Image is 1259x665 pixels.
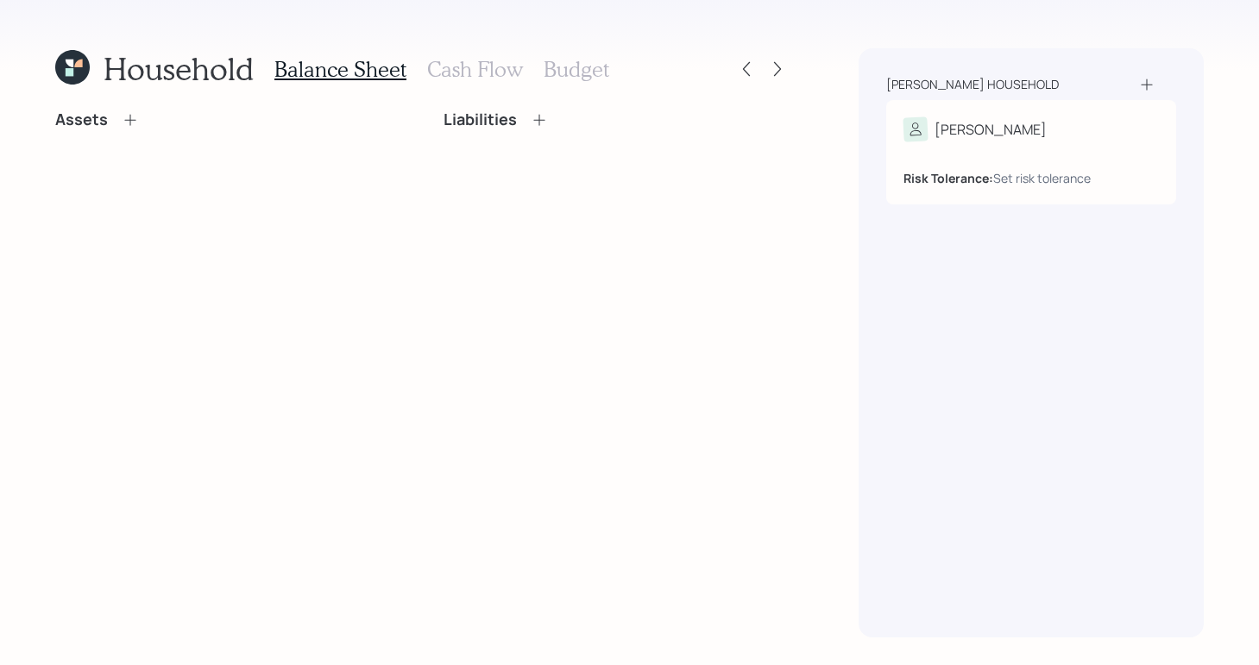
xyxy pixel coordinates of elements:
[104,50,254,87] h1: Household
[444,110,517,129] h4: Liabilities
[274,57,406,82] h3: Balance Sheet
[886,76,1059,93] div: [PERSON_NAME] household
[903,170,993,186] b: Risk Tolerance:
[935,119,1047,140] div: [PERSON_NAME]
[55,110,108,129] h4: Assets
[544,57,609,82] h3: Budget
[993,169,1091,187] div: Set risk tolerance
[427,57,523,82] h3: Cash Flow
